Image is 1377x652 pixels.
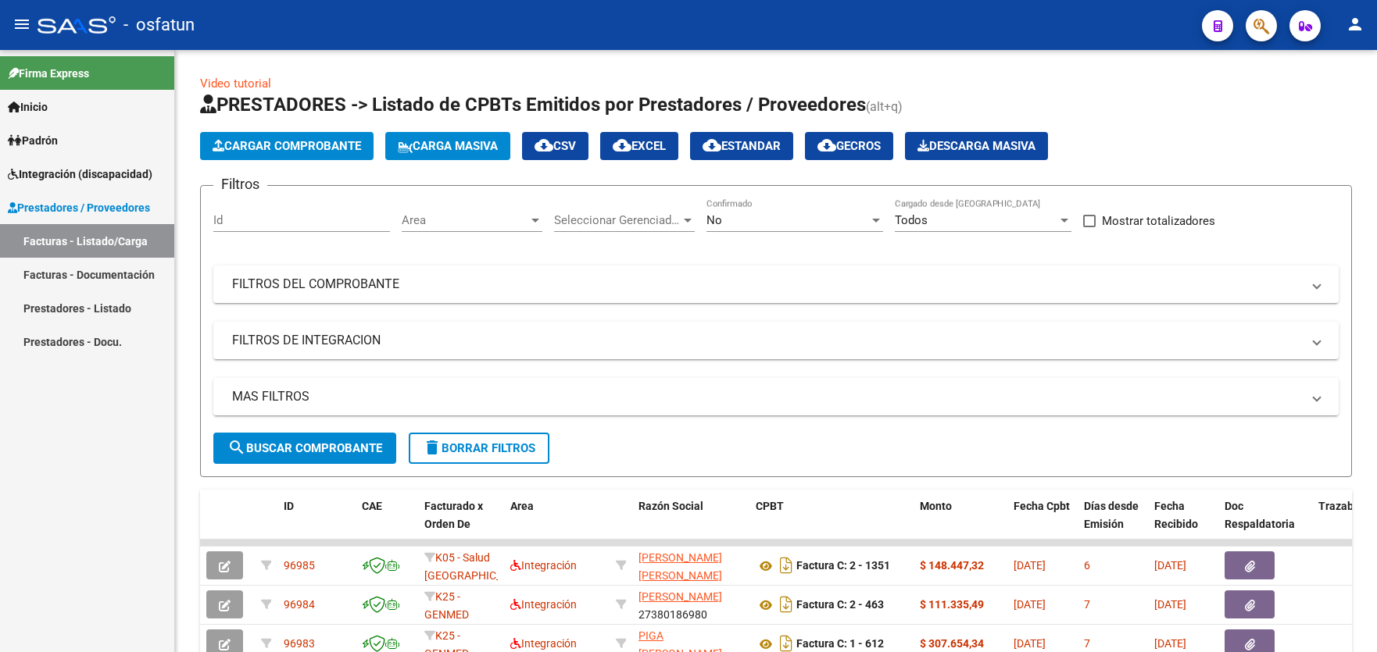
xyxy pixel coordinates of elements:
span: No [706,213,722,227]
i: Descargar documento [776,553,796,578]
datatable-header-cell: Monto [914,490,1007,558]
i: Descargar documento [776,592,796,617]
a: Video tutorial [200,77,271,91]
span: Fecha Cpbt [1014,500,1070,512]
strong: Factura C: 2 - 1351 [796,560,890,572]
span: 7 [1084,637,1090,650]
span: Buscar Comprobante [227,441,382,455]
button: Descarga Masiva [905,132,1048,160]
span: Prestadores / Proveedores [8,199,150,216]
strong: $ 148.447,32 [920,559,984,572]
mat-expansion-panel-header: FILTROS DE INTEGRACION [213,322,1339,359]
span: [DATE] [1154,598,1186,611]
span: [DATE] [1014,559,1046,572]
datatable-header-cell: Razón Social [632,490,749,558]
span: - osfatun [123,8,195,42]
span: Area [510,500,534,512]
button: Buscar Comprobante [213,433,396,464]
span: [PERSON_NAME] [PERSON_NAME] [638,551,722,582]
span: 96983 [284,637,315,650]
mat-panel-title: MAS FILTROS [232,388,1301,405]
h3: Filtros [213,173,267,195]
button: Carga Masiva [385,132,510,160]
span: 96985 [284,559,315,572]
span: Integración [510,637,577,650]
span: ID [284,500,294,512]
iframe: Intercom live chat [1324,599,1361,636]
button: Gecros [805,132,893,160]
div: 27239461854 [638,549,743,582]
span: CPBT [756,500,784,512]
strong: $ 111.335,49 [920,598,984,611]
mat-icon: cloud_download [535,136,553,155]
datatable-header-cell: Fecha Cpbt [1007,490,1078,558]
datatable-header-cell: ID [277,490,356,558]
span: Descarga Masiva [917,139,1035,153]
span: Todos [895,213,928,227]
datatable-header-cell: CPBT [749,490,914,558]
span: Seleccionar Gerenciador [554,213,681,227]
span: Area [402,213,528,227]
span: Días desde Emisión [1084,500,1139,530]
span: CAE [362,500,382,512]
app-download-masive: Descarga masiva de comprobantes (adjuntos) [905,132,1048,160]
span: EXCEL [613,139,666,153]
button: Estandar [690,132,793,160]
span: 96984 [284,598,315,611]
span: 7 [1084,598,1090,611]
button: EXCEL [600,132,678,160]
mat-icon: delete [423,438,442,457]
span: Inicio [8,98,48,116]
span: K25 - GENMED [424,590,469,621]
span: Estandar [703,139,781,153]
span: 6 [1084,559,1090,572]
datatable-header-cell: Fecha Recibido [1148,490,1218,558]
mat-icon: search [227,438,246,457]
span: Monto [920,500,952,512]
button: Borrar Filtros [409,433,549,464]
span: [DATE] [1014,637,1046,650]
datatable-header-cell: CAE [356,490,418,558]
span: Borrar Filtros [423,441,535,455]
mat-icon: person [1346,15,1364,34]
mat-icon: cloud_download [703,136,721,155]
span: Cargar Comprobante [213,139,361,153]
span: Razón Social [638,500,703,512]
mat-panel-title: FILTROS DE INTEGRACION [232,332,1301,349]
span: [DATE] [1014,598,1046,611]
datatable-header-cell: Días desde Emisión [1078,490,1148,558]
div: 27380186980 [638,588,743,621]
span: Integración [510,598,577,611]
span: [PERSON_NAME] [638,590,722,603]
span: [DATE] [1154,559,1186,572]
span: CSV [535,139,576,153]
mat-icon: cloud_download [613,136,631,155]
strong: Factura C: 1 - 612 [796,638,884,650]
mat-icon: cloud_download [817,136,836,155]
strong: Factura C: 2 - 463 [796,599,884,611]
mat-panel-title: FILTROS DEL COMPROBANTE [232,276,1301,293]
mat-expansion-panel-header: MAS FILTROS [213,378,1339,415]
button: Cargar Comprobante [200,132,374,160]
span: Facturado x Orden De [424,500,483,530]
span: K05 - Salud [GEOGRAPHIC_DATA] [424,551,530,582]
span: Carga Masiva [398,139,498,153]
span: Fecha Recibido [1154,500,1198,530]
span: Firma Express [8,65,89,82]
span: Gecros [817,139,881,153]
mat-expansion-panel-header: FILTROS DEL COMPROBANTE [213,265,1339,303]
span: Integración [510,559,577,572]
span: PRESTADORES -> Listado de CPBTs Emitidos por Prestadores / Proveedores [200,94,866,116]
span: Mostrar totalizadores [1102,212,1215,230]
span: Padrón [8,132,58,149]
span: Doc Respaldatoria [1225,500,1295,530]
button: CSV [522,132,588,160]
datatable-header-cell: Facturado x Orden De [418,490,504,558]
span: Integración (discapacidad) [8,166,152,183]
span: (alt+q) [866,99,903,114]
datatable-header-cell: Area [504,490,610,558]
datatable-header-cell: Doc Respaldatoria [1218,490,1312,558]
span: [DATE] [1154,637,1186,650]
mat-icon: menu [13,15,31,34]
strong: $ 307.654,34 [920,637,984,650]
